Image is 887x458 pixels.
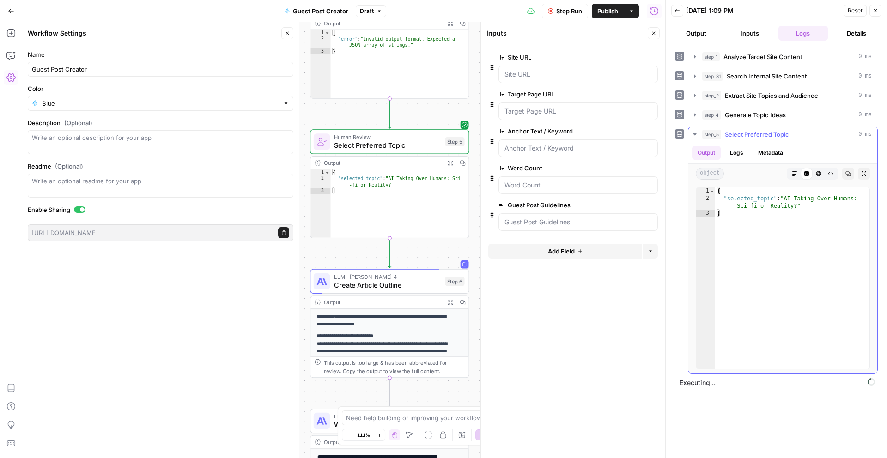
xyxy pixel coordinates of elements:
[334,272,441,281] span: LLM · [PERSON_NAME] 4
[677,375,878,390] span: Executing...
[724,146,749,160] button: Logs
[504,217,652,227] input: Guest Post Guidelines
[334,419,441,429] span: Write Full Article Draft
[486,29,645,38] div: Inputs
[28,50,293,59] label: Name
[696,168,724,180] span: object
[334,412,441,421] span: LLM · [PERSON_NAME] 4
[702,130,721,139] span: step_5
[858,72,872,80] span: 0 ms
[688,69,877,84] button: 0 ms
[334,280,441,290] span: Create Article Outline
[498,163,606,173] label: Word Count
[28,162,293,171] label: Readme
[688,142,877,373] div: 0 ms
[498,200,606,210] label: Guest Post Guidelines
[310,169,330,175] div: 1
[702,91,721,100] span: step_2
[498,127,606,136] label: Anchor Text / Keyword
[388,99,391,128] g: Edge from step_4 to step_5
[293,6,348,16] span: Guest Post Creator
[32,65,289,74] input: Untitled
[324,359,465,375] div: This output is too large & has been abbreviated for review. to view the full content.
[504,107,652,116] input: Target Page URL
[388,378,391,407] g: Edge from step_6 to step_7
[334,140,441,151] span: Select Preferred Topic
[310,36,330,48] div: 2
[324,298,441,307] div: Output
[55,162,83,171] span: (Optional)
[702,110,721,120] span: step_4
[692,146,721,160] button: Output
[28,84,293,93] label: Color
[488,244,642,259] button: Add Field
[844,5,867,17] button: Reset
[360,7,374,15] span: Draft
[592,4,624,18] button: Publish
[848,6,863,15] span: Reset
[324,159,441,167] div: Output
[28,118,293,127] label: Description
[688,88,877,103] button: 0 ms
[279,4,354,18] button: Guest Post Creator
[858,130,872,139] span: 0 ms
[725,110,786,120] span: Generate Topic Ideas
[858,91,872,100] span: 0 ms
[858,53,872,61] span: 0 ms
[356,5,386,17] button: Draft
[334,133,441,141] span: Human Review
[696,210,715,217] div: 3
[702,52,720,61] span: step_1
[725,26,775,41] button: Inputs
[445,277,464,286] div: Step 6
[727,72,807,81] span: Search Internal Site Content
[710,187,715,195] span: Toggle code folding, rows 1 through 3
[445,137,464,146] div: Step 5
[42,99,279,108] input: Blue
[310,129,469,238] div: Human ReviewSelect Preferred TopicStep 5Output{ "selected_topic":"AI Taking Over Humans: Sci -fi ...
[28,205,293,214] label: Enable Sharing
[696,187,715,195] div: 1
[778,26,828,41] button: Logs
[64,118,92,127] span: (Optional)
[310,48,330,54] div: 3
[688,127,877,142] button: 0 ms
[725,130,789,139] span: Select Preferred Topic
[504,70,652,79] input: Site URL
[688,49,877,64] button: 0 ms
[671,26,721,41] button: Output
[858,111,872,119] span: 0 ms
[723,52,802,61] span: Analyze Target Site Content
[548,247,575,256] span: Add Field
[28,29,279,38] div: Workflow Settings
[310,175,330,188] div: 2
[324,30,330,36] span: Toggle code folding, rows 1 through 3
[310,188,330,194] div: 3
[504,181,652,190] input: Word Count
[310,30,330,36] div: 1
[696,195,715,210] div: 2
[688,108,877,122] button: 0 ms
[324,169,330,175] span: Toggle code folding, rows 1 through 3
[702,72,723,81] span: step_31
[542,4,588,18] button: Stop Run
[357,431,370,439] span: 111%
[343,368,382,374] span: Copy the output
[498,53,606,62] label: Site URL
[725,91,818,100] span: Extract Site Topics and Audience
[753,146,789,160] button: Metadata
[388,238,391,268] g: Edge from step_5 to step_6
[832,26,881,41] button: Details
[498,90,606,99] label: Target Page URL
[324,438,441,446] div: Output
[556,6,582,16] span: Stop Run
[597,6,618,16] span: Publish
[504,144,652,153] input: Anchor Text / Keyword
[324,19,441,27] div: Output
